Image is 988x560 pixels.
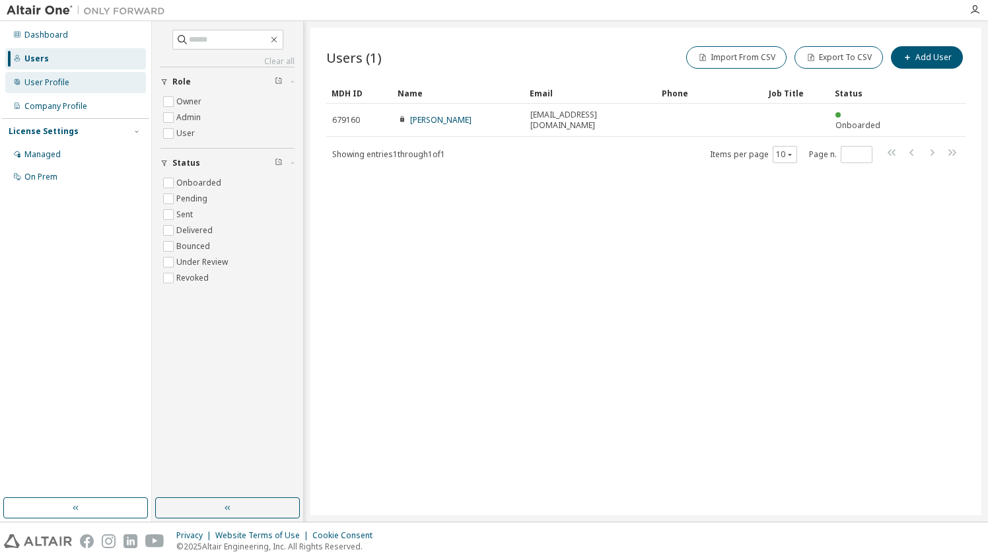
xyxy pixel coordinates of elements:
div: Website Terms of Use [215,530,312,541]
label: Under Review [176,254,230,270]
label: Delivered [176,223,215,238]
img: facebook.svg [80,534,94,548]
span: Users (1) [326,48,382,67]
img: instagram.svg [102,534,116,548]
label: Pending [176,191,210,207]
div: Phone [662,83,758,104]
div: User Profile [24,77,69,88]
label: Bounced [176,238,213,254]
img: youtube.svg [145,534,164,548]
button: Role [160,67,295,96]
span: Clear filter [275,158,283,168]
div: Managed [24,149,61,160]
div: Cookie Consent [312,530,380,541]
div: Privacy [176,530,215,541]
div: License Settings [9,126,79,137]
img: Altair One [7,4,172,17]
button: Add User [891,46,963,69]
span: 679160 [332,115,360,125]
div: Dashboard [24,30,68,40]
div: Users [24,53,49,64]
button: Export To CSV [794,46,883,69]
span: Showing entries 1 through 1 of 1 [332,149,445,160]
img: altair_logo.svg [4,534,72,548]
span: Status [172,158,200,168]
label: Revoked [176,270,211,286]
span: Role [172,77,191,87]
div: Email [530,83,651,104]
label: User [176,125,197,141]
span: Onboarded [835,120,880,131]
p: © 2025 Altair Engineering, Inc. All Rights Reserved. [176,541,380,552]
button: Status [160,149,295,178]
a: Clear all [160,56,295,67]
label: Sent [176,207,195,223]
div: Name [398,83,519,104]
span: Items per page [710,146,797,163]
span: Clear filter [275,77,283,87]
img: linkedin.svg [123,534,137,548]
button: 10 [776,149,794,160]
label: Onboarded [176,175,224,191]
label: Admin [176,110,203,125]
div: Status [835,83,890,104]
div: MDH ID [332,83,387,104]
span: [EMAIL_ADDRESS][DOMAIN_NAME] [530,110,651,131]
span: Page n. [809,146,872,163]
div: Company Profile [24,101,87,112]
div: On Prem [24,172,57,182]
label: Owner [176,94,204,110]
div: Job Title [769,83,824,104]
button: Import From CSV [686,46,787,69]
a: [PERSON_NAME] [410,114,472,125]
